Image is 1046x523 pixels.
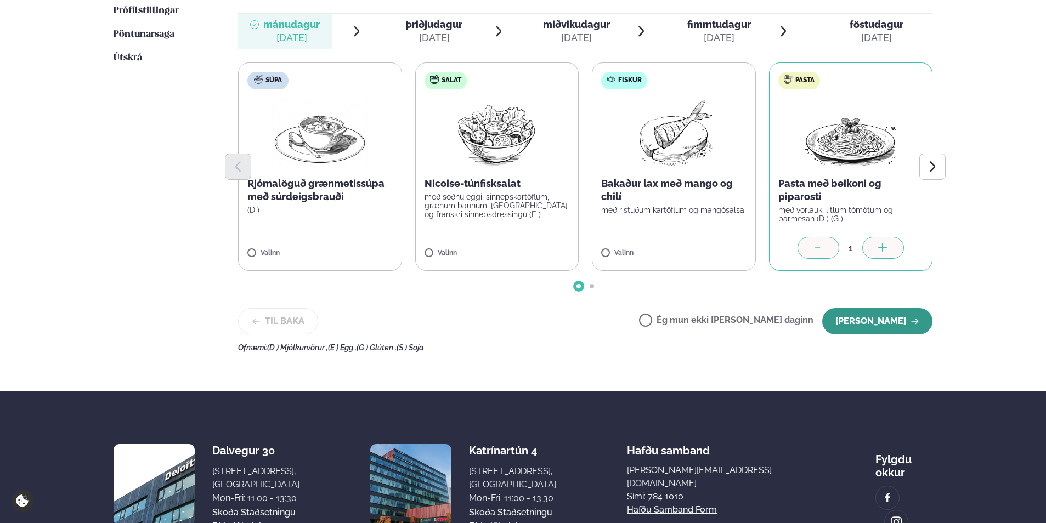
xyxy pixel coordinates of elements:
[430,75,439,84] img: salad.svg
[425,192,570,219] p: með soðnu eggi, sinnepskartöflum, grænum baunum, [GEOGRAPHIC_DATA] og franskri sinnepsdressingu (E )
[802,98,899,168] img: Spagetti.png
[784,75,793,84] img: pasta.svg
[627,464,805,490] a: [PERSON_NAME][EMAIL_ADDRESS][DOMAIN_NAME]
[919,154,946,180] button: Next slide
[328,343,357,352] span: (E ) Egg ,
[881,492,894,504] img: image alt
[114,30,174,39] span: Pöntunarsaga
[265,76,282,85] span: Súpa
[687,31,751,44] div: [DATE]
[590,284,594,288] span: Go to slide 2
[263,19,320,30] span: mánudagur
[795,76,815,85] span: Pasta
[576,284,581,288] span: Go to slide 1
[247,177,393,203] p: Rjómalöguð grænmetissúpa með súrdeigsbrauði
[238,308,318,334] button: Til baka
[839,242,862,254] div: 1
[272,98,368,168] img: Soup.png
[778,206,924,223] p: með vorlauk, litlum tómötum og parmesan (D ) (G )
[212,506,296,519] a: Skoða staðsetningu
[469,492,556,505] div: Mon-Fri: 11:00 - 13:30
[425,177,570,190] p: Nicoise-túnfisksalat
[114,4,179,18] a: Prófílstillingar
[543,19,610,30] span: miðvikudagur
[406,19,462,30] span: þriðjudagur
[469,444,556,457] div: Katrínartún 4
[601,177,747,203] p: Bakaður lax með mango og chilí
[778,177,924,203] p: Pasta með beikoni og piparosti
[442,76,461,85] span: Salat
[627,503,717,516] a: Hafðu samband form
[850,31,903,44] div: [DATE]
[543,31,610,44] div: [DATE]
[469,506,552,519] a: Skoða staðsetningu
[406,31,462,44] div: [DATE]
[448,98,545,168] img: Salad.png
[254,75,263,84] img: soup.svg
[687,19,751,30] span: fimmtudagur
[357,343,397,352] span: (G ) Glúten ,
[607,75,615,84] img: fish.svg
[627,490,805,503] p: Sími: 784 1010
[114,6,179,15] span: Prófílstillingar
[114,52,142,65] a: Útskrá
[822,308,932,334] button: [PERSON_NAME]
[114,53,142,62] span: Útskrá
[627,435,710,457] span: Hafðu samband
[212,465,299,491] div: [STREET_ADDRESS], [GEOGRAPHIC_DATA]
[875,444,932,479] div: Fylgdu okkur
[618,76,642,85] span: Fiskur
[263,31,320,44] div: [DATE]
[11,490,33,512] a: Cookie settings
[601,206,747,214] p: með ristuðum kartöflum og mangósalsa
[212,492,299,505] div: Mon-Fri: 11:00 - 13:30
[469,465,556,491] div: [STREET_ADDRESS], [GEOGRAPHIC_DATA]
[397,343,424,352] span: (S ) Soja
[225,154,251,180] button: Previous slide
[114,28,174,41] a: Pöntunarsaga
[238,343,932,352] div: Ofnæmi:
[850,19,903,30] span: föstudagur
[247,206,393,214] p: (D )
[212,444,299,457] div: Dalvegur 30
[267,343,328,352] span: (D ) Mjólkurvörur ,
[876,486,899,509] a: image alt
[625,98,722,168] img: Fish.png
